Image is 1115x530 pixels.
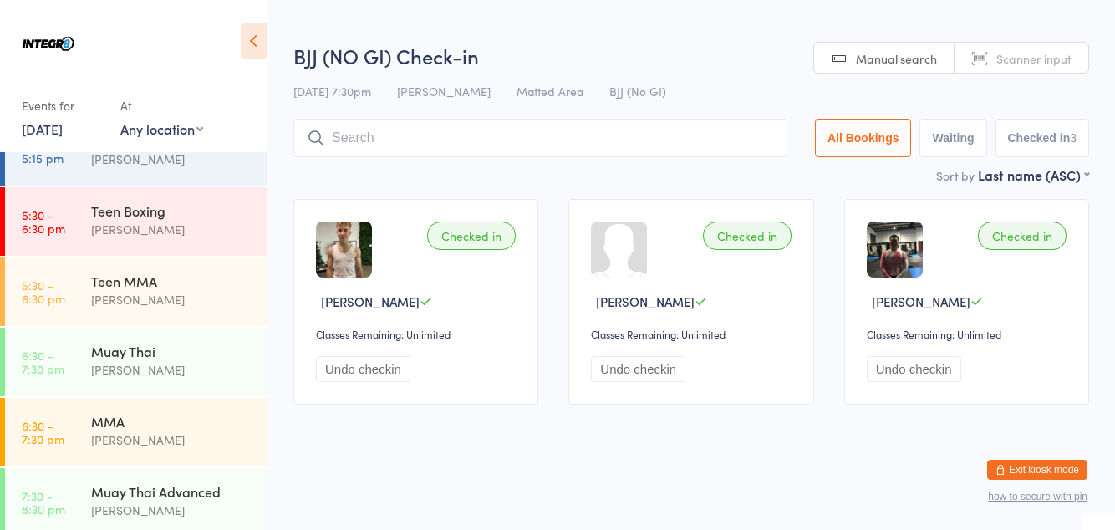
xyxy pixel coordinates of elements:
[22,120,63,138] a: [DATE]
[22,92,104,120] div: Events for
[91,272,252,290] div: Teen MMA
[5,398,267,466] a: 6:30 -7:30 pmMMA[PERSON_NAME]
[91,412,252,431] div: MMA
[995,119,1090,157] button: Checked in3
[91,431,252,450] div: [PERSON_NAME]
[120,92,203,120] div: At
[293,42,1089,69] h2: BJJ (NO GI) Check-in
[936,167,975,184] label: Sort by
[5,187,267,256] a: 5:30 -6:30 pmTeen Boxing[PERSON_NAME]
[591,327,796,341] div: Classes Remaining: Unlimited
[22,208,65,235] time: 5:30 - 6:30 pm
[872,293,970,310] span: [PERSON_NAME]
[91,290,252,309] div: [PERSON_NAME]
[427,222,516,250] div: Checked in
[91,150,252,169] div: [PERSON_NAME]
[321,293,420,310] span: [PERSON_NAME]
[591,356,685,382] button: Undo checkin
[120,120,203,138] div: Any location
[919,119,986,157] button: Waiting
[293,83,371,99] span: [DATE] 7:30pm
[978,222,1067,250] div: Checked in
[867,222,923,278] img: image1754992741.png
[978,166,1089,184] div: Last name (ASC)
[91,220,252,239] div: [PERSON_NAME]
[91,501,252,520] div: [PERSON_NAME]
[596,293,695,310] span: [PERSON_NAME]
[517,83,583,99] span: Matted Area
[856,50,937,67] span: Manual search
[91,482,252,501] div: Muay Thai Advanced
[91,201,252,220] div: Teen Boxing
[5,328,267,396] a: 6:30 -7:30 pmMuay Thai[PERSON_NAME]
[703,222,792,250] div: Checked in
[316,222,372,278] img: image1731993919.png
[1070,131,1077,145] div: 3
[22,419,64,446] time: 6:30 - 7:30 pm
[22,349,64,375] time: 6:30 - 7:30 pm
[22,278,65,305] time: 5:30 - 6:30 pm
[996,50,1072,67] span: Scanner input
[987,460,1087,480] button: Exit kiosk mode
[316,356,410,382] button: Undo checkin
[609,83,666,99] span: BJJ (No GI)
[988,491,1087,502] button: how to secure with pin
[91,342,252,360] div: Muay Thai
[867,327,1072,341] div: Classes Remaining: Unlimited
[815,119,912,157] button: All Bookings
[397,83,491,99] span: [PERSON_NAME]
[17,13,79,75] img: Integr8 Bentleigh
[293,119,787,157] input: Search
[22,138,64,165] time: 4:30 - 5:15 pm
[867,356,961,382] button: Undo checkin
[316,327,521,341] div: Classes Remaining: Unlimited
[91,360,252,380] div: [PERSON_NAME]
[22,489,65,516] time: 7:30 - 8:30 pm
[5,257,267,326] a: 5:30 -6:30 pmTeen MMA[PERSON_NAME]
